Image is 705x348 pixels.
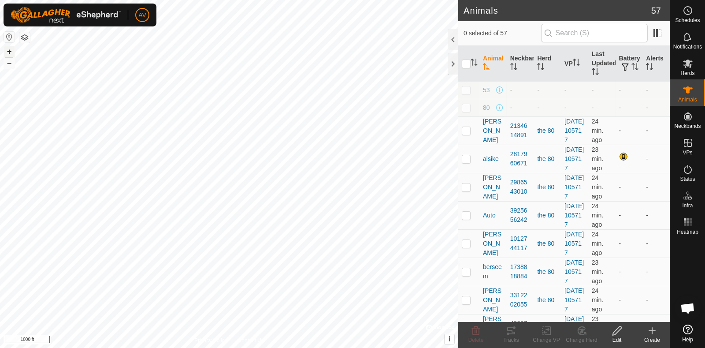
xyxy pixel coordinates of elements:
input: Search (S) [541,24,648,42]
div: Tracks [493,336,529,344]
td: - [616,258,643,286]
span: 57 [651,4,661,17]
span: Delete [468,337,484,343]
span: Help [682,337,693,342]
a: [DATE] 105717 [564,118,584,143]
a: [DATE] 105717 [564,259,584,284]
div: the 80 [537,183,557,192]
p-sorticon: Activate to sort [537,64,544,71]
span: - [592,86,594,94]
span: 80 [483,103,490,112]
td: - [616,229,643,258]
span: Infra [682,203,693,208]
button: Reset Map [4,32,15,42]
td: - [616,286,643,314]
div: - [537,86,557,95]
a: [DATE] 105717 [564,174,584,200]
span: [PERSON_NAME] [483,230,503,258]
div: - [537,103,557,112]
img: Gallagher Logo [11,7,121,23]
td: - [642,201,670,229]
span: Sep 20, 2025, 4:08 PM [592,202,603,228]
h2: Animals [464,5,651,16]
span: Sep 20, 2025, 4:07 PM [592,287,603,313]
a: Contact Us [238,337,264,344]
button: Map Layers [19,32,30,43]
span: Sep 20, 2025, 4:07 PM [592,231,603,256]
button: + [4,46,15,57]
td: - [616,173,643,201]
div: the 80 [537,126,557,135]
app-display-virtual-paddock-transition: - [564,104,567,111]
div: 3925656242 [510,206,531,225]
td: - [642,286,670,314]
span: Neckbands [674,123,701,129]
div: 2134614891 [510,121,531,140]
span: Sep 20, 2025, 4:07 PM [592,118,603,143]
span: Status [680,176,695,182]
div: - [510,86,531,95]
div: 3312202055 [510,291,531,309]
div: 2817960671 [510,150,531,168]
td: - [616,201,643,229]
div: 2986543010 [510,178,531,196]
span: i [449,335,450,343]
button: – [4,58,15,68]
div: Edit [599,336,634,344]
span: AV [138,11,146,20]
p-sorticon: Activate to sort [471,60,478,67]
div: - [510,103,531,112]
td: - [642,81,670,99]
th: Animal [479,46,507,82]
button: i [445,334,454,344]
p-sorticon: Activate to sort [483,64,490,71]
p-sorticon: Activate to sort [592,69,599,76]
th: VP [561,46,588,82]
th: Herd [534,46,561,82]
div: 4206704896 [510,319,531,337]
app-display-virtual-paddock-transition: - [564,86,567,94]
th: Battery [616,46,643,82]
th: Last Updated [588,46,616,82]
a: [DATE] 105717 [564,146,584,172]
td: - [616,314,643,342]
td: - [642,314,670,342]
span: Sep 20, 2025, 4:08 PM [592,259,603,284]
div: 1012744117 [510,234,531,253]
td: - [642,173,670,201]
p-sorticon: Activate to sort [646,64,653,71]
p-sorticon: Activate to sort [573,60,580,67]
span: Heatmap [677,229,698,235]
div: the 80 [537,211,557,220]
span: Sep 20, 2025, 4:08 PM [592,174,603,200]
td: - [642,258,670,286]
span: [PERSON_NAME] [483,286,503,314]
span: 53 [483,86,490,95]
td: - [642,116,670,145]
span: [PERSON_NAME] [483,117,503,145]
span: 0 selected of 57 [464,29,541,38]
td: - [616,116,643,145]
div: Change VP [529,336,564,344]
div: the 80 [537,296,557,305]
th: Neckband [507,46,534,82]
div: the 80 [537,154,557,164]
span: alsike [483,154,499,164]
a: [DATE] 105717 [564,287,584,313]
span: berseem [483,262,503,281]
span: Sep 20, 2025, 4:08 PM [592,315,603,341]
div: 1738818884 [510,262,531,281]
span: [PERSON_NAME] [483,173,503,201]
span: [PERSON_NAME] [483,314,503,342]
td: - [616,81,643,99]
td: - [642,145,670,173]
span: Sep 20, 2025, 4:08 PM [592,146,603,172]
a: Privacy Policy [194,337,227,344]
span: Schedules [675,18,700,23]
div: Open chat [675,295,701,322]
div: the 80 [537,239,557,248]
p-sorticon: Activate to sort [631,64,638,71]
a: [DATE] 105717 [564,315,584,341]
span: Notifications [673,44,702,49]
a: Help [670,321,705,346]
